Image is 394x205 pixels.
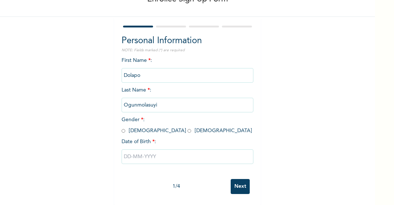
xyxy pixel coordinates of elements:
[122,98,253,112] input: Enter your last name
[122,138,156,146] span: Date of Birth :
[231,179,250,194] input: Next
[122,183,231,190] div: 1 / 4
[122,117,252,133] span: Gender : [DEMOGRAPHIC_DATA] [DEMOGRAPHIC_DATA]
[122,68,253,83] input: Enter your first name
[122,58,253,78] span: First Name :
[122,48,253,53] p: NOTE: Fields marked (*) are required
[122,87,253,108] span: Last Name :
[122,149,253,164] input: DD-MM-YYYY
[122,34,253,48] h2: Personal Information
